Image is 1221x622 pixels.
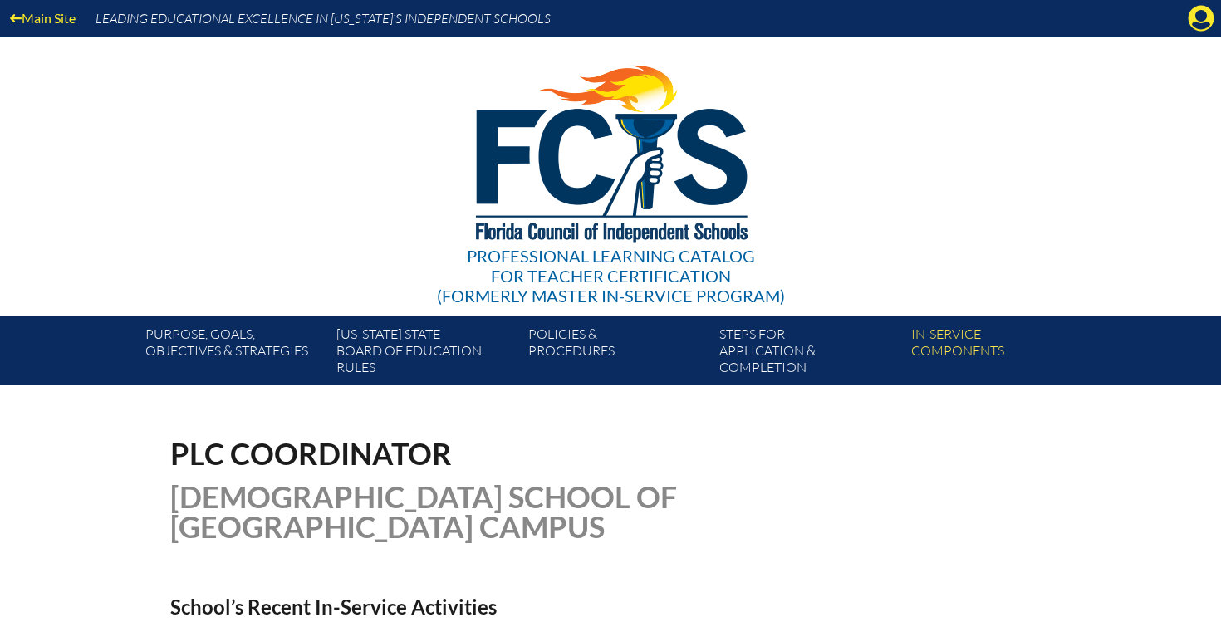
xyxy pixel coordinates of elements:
span: PLC Coordinator [170,435,452,472]
a: Professional Learning Catalog for Teacher Certification(formerly Master In-service Program) [430,33,792,309]
img: FCISlogo221.eps [439,37,782,263]
span: for Teacher Certification [491,266,731,286]
a: Purpose, goals,objectives & strategies [139,322,330,385]
a: Main Site [3,7,82,29]
a: Policies &Procedures [522,322,713,385]
svg: Manage account [1188,5,1214,32]
a: [US_STATE] StateBoard of Education rules [330,322,521,385]
a: Steps forapplication & completion [713,322,904,385]
h2: School’s Recent In-Service Activities [170,595,755,619]
a: In-servicecomponents [905,322,1096,385]
span: [DEMOGRAPHIC_DATA] School of [GEOGRAPHIC_DATA] Campus [170,478,677,545]
div: Professional Learning Catalog (formerly Master In-service Program) [437,246,785,306]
